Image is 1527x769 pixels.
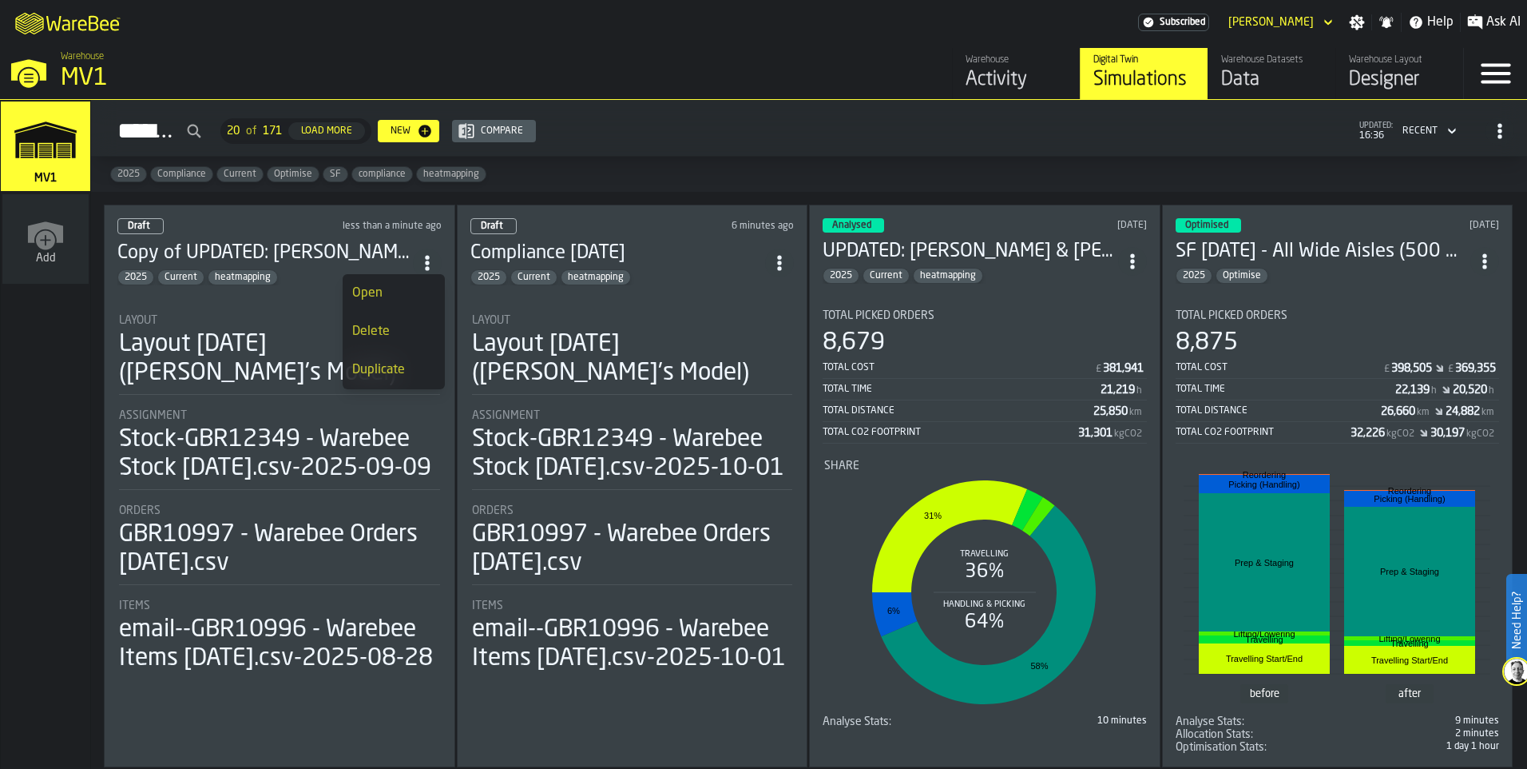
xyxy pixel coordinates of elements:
div: Stat Value [1101,384,1135,396]
span: Warehouse [61,51,104,62]
div: MV1 [61,64,492,93]
div: Updated: 01/10/2025, 16:36:03 Created: 01/10/2025, 16:36:03 [304,221,442,232]
div: stat-Allocation Stats: [1176,728,1500,741]
div: SF 19/09/25 - All Wide Aisles (500 Moves) [1176,239,1471,265]
div: Title [119,504,440,517]
span: Optimise [268,169,319,180]
li: dropdown-item [343,274,445,313]
div: Stat Value [1078,427,1113,440]
span: h [1489,385,1494,396]
div: 8,679 [823,329,885,357]
div: Stat Value [1453,384,1487,396]
span: Items [119,600,150,612]
div: GBR10997 - Warebee Orders [DATE].csv [119,520,440,578]
span: 20 [227,125,240,137]
div: Stat Value [1395,384,1430,396]
span: 2025 [1176,270,1212,281]
section: card-SimulationDashboardCard-analyzed [823,297,1147,728]
span: Subscribed [1160,17,1205,28]
span: 2025 [118,272,153,283]
div: 9 minutes [1340,715,1499,727]
div: Load More [295,126,359,137]
span: km [1481,407,1494,418]
section: card-SimulationDashboardCard-optimised [1176,297,1500,754]
div: Stat Value [1446,405,1480,418]
div: Title [823,715,982,728]
span: 9,153,100 [1176,741,1500,754]
span: heatmapping [561,272,630,283]
span: Compliance [151,169,212,180]
div: stat-Optimisation Stats: [1176,741,1500,754]
span: 2025 [111,169,146,180]
h3: SF [DATE] - All Wide Aisles (500 Moves) [1176,239,1471,265]
div: Total CO2 Footprint [823,427,1078,438]
span: Assignment [119,409,187,422]
div: status-3 2 [1176,218,1241,233]
div: ItemListCard-DashboardItemContainer [809,205,1160,767]
div: stat-Share [824,460,1145,712]
span: Total Picked Orders [823,309,934,322]
div: Title [1176,715,1335,728]
span: Analyse Stats: [823,715,891,728]
div: Duplicate [352,361,435,380]
div: stat-Analyse Stats: [1176,715,1500,728]
span: Orders [119,504,161,517]
li: dropdown-item [343,313,445,351]
span: Draft [481,221,503,231]
div: Total Time [1176,384,1396,395]
a: link-to-/wh/i/3ccf57d1-1e0c-4a81-a3bb-c2011c5f0d50/data [1208,48,1335,99]
div: Stock-GBR12349 - Warebee Stock [DATE].csv-2025-09-09 [119,425,440,483]
div: Title [472,409,793,422]
div: Data [1221,67,1323,93]
span: Layout [472,314,510,327]
div: Open [352,284,435,303]
div: Title [1176,728,1335,741]
a: link-to-/wh/i/3ccf57d1-1e0c-4a81-a3bb-c2011c5f0d50/simulations [1080,48,1208,99]
h2: button-Simulations [91,100,1527,157]
span: heatmapping [417,169,486,180]
div: stat-Total Picked Orders [823,309,1147,444]
span: Items [472,600,503,612]
div: Total Distance [823,405,1093,416]
div: stat-Assignment [119,409,440,490]
span: of [246,125,256,137]
span: Current [217,169,263,180]
span: kgCO2 [1386,428,1414,440]
a: link-to-/wh/i/3ccf57d1-1e0c-4a81-a3bb-c2011c5f0d50/feed/ [952,48,1080,99]
div: Stat Value [1351,427,1385,440]
span: h [1431,385,1437,396]
div: stat-Items [472,600,793,673]
div: Stat Value [1103,362,1144,375]
span: 2025 [471,272,506,283]
div: Updated: 23/09/2025, 15:54:54 Created: 23/09/2025, 13:38:51 [1371,220,1499,231]
section: card-SimulationDashboardCard-draft [117,298,442,676]
span: Layout [119,314,157,327]
span: heatmapping [208,272,277,283]
label: Need Help? [1508,576,1525,665]
div: stat-Orders [119,504,440,585]
li: dropdown-item [343,351,445,389]
div: Title [472,504,793,517]
label: button-toggle-Help [1402,13,1460,32]
div: ItemListCard-DashboardItemContainer [1162,205,1513,767]
div: email--GBR10996 - Warebee Items [DATE].csv-2025-08-28 [119,616,440,673]
div: Title [1176,309,1500,322]
div: Stat Value [1093,405,1128,418]
span: Optimised [1185,221,1228,230]
span: Analysed [832,221,871,230]
span: Ask AI [1486,13,1521,32]
span: £ [1448,364,1454,375]
span: Optimisation Stats: [1176,741,1267,754]
div: ButtonLoadMore-Load More-Prev-First-Last [214,118,378,144]
div: Stat Value [1391,362,1432,375]
span: km [1129,407,1142,418]
span: 2025 [823,270,859,281]
div: stat-Total Picked Orders [1176,309,1500,444]
span: h [1136,385,1142,396]
h3: Copy of UPDATED: [PERSON_NAME] & [PERSON_NAME] [DATE] [117,241,413,266]
span: Help [1427,13,1454,32]
span: SF [323,169,347,180]
div: Title [472,314,793,327]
